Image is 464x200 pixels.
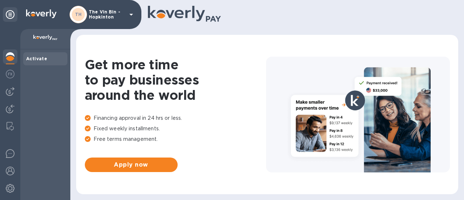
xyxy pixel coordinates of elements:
b: Activate [26,56,47,61]
span: Apply now [91,160,172,169]
img: Foreign exchange [6,70,14,78]
button: Apply now [85,158,178,172]
p: The Vin Bin - Hopkinton [89,9,125,20]
p: Fixed weekly installments. [85,125,266,132]
h1: Get more time to pay businesses around the world [85,57,266,103]
p: Free terms management. [85,135,266,143]
div: Unpin categories [3,7,17,22]
img: Logo [26,9,57,18]
p: Financing approval in 24 hrs or less. [85,114,266,122]
b: TH [75,12,82,17]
